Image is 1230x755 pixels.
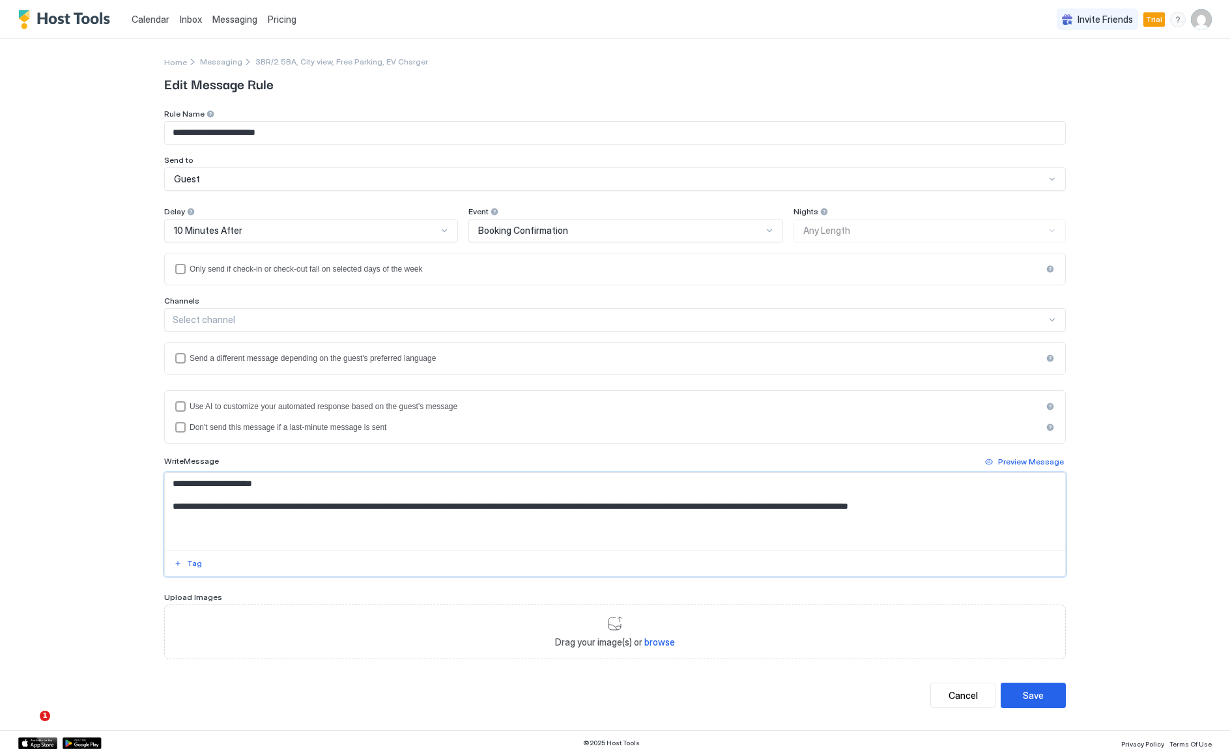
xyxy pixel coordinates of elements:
span: Calendar [132,14,169,25]
div: Breadcrumb [164,55,187,68]
div: Don't send this message if a last-minute message is sent [190,423,1042,432]
span: Delay [164,207,185,216]
div: Preview Message [998,456,1064,468]
a: App Store [18,737,57,749]
span: 10 Minutes After [174,225,242,236]
div: isLimited [175,264,1055,274]
a: Host Tools Logo [18,10,116,29]
span: Channels [164,296,199,306]
button: Tag [172,556,204,571]
div: Breadcrumb [200,57,242,66]
span: Booking Confirmation [478,225,568,236]
span: Privacy Policy [1121,740,1164,748]
span: Terms Of Use [1169,740,1212,748]
div: languagesEnabled [175,353,1055,363]
span: Trial [1146,14,1162,25]
div: Select channel [173,314,1046,326]
div: Use AI to customize your automated response based on the guest's message [190,402,1042,411]
a: Inbox [180,12,202,26]
input: Input Field [165,122,1065,144]
a: Privacy Policy [1121,736,1164,750]
span: Invite Friends [1078,14,1133,25]
span: Drag your image(s) or [555,636,675,648]
span: Write Message [164,456,219,466]
a: Google Play Store [63,737,102,749]
a: Calendar [132,12,169,26]
textarea: Input Field [165,473,1065,550]
div: User profile [1191,9,1212,30]
span: Guest [174,173,200,185]
a: Messaging [212,12,257,26]
div: Only send if check-in or check-out fall on selected days of the week [190,264,1042,274]
span: Upload Images [164,592,222,602]
button: Preview Message [983,454,1066,470]
div: menu [1170,12,1186,27]
button: Cancel [930,683,995,708]
span: Event [468,207,489,216]
span: browse [644,636,675,648]
a: Terms Of Use [1169,736,1212,750]
button: Save [1001,683,1066,708]
span: Nights [794,207,818,216]
div: Save [1023,689,1044,702]
div: useAI [175,401,1055,412]
span: Edit Message Rule [164,74,1066,93]
span: Messaging [200,57,242,66]
div: Cancel [949,689,978,702]
div: disableIfLastMinute [175,422,1055,433]
a: Home [164,55,187,68]
span: Rule Name [164,109,205,119]
span: Breadcrumb [255,57,428,66]
span: © 2025 Host Tools [583,739,640,747]
span: Messaging [212,14,257,25]
div: Tag [187,558,202,569]
span: Home [164,57,187,67]
span: Send to [164,155,193,165]
span: Pricing [268,14,296,25]
span: Inbox [180,14,202,25]
span: 1 [40,711,50,721]
iframe: Intercom live chat [13,711,44,742]
div: Send a different message depending on the guest's preferred language [190,354,1042,363]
